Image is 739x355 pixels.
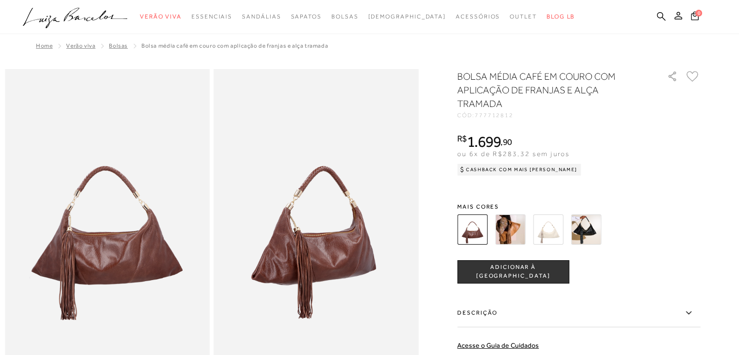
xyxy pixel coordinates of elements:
[475,112,514,119] span: 777712812
[331,8,359,26] a: categoryNavScreenReaderText
[368,8,446,26] a: noSubCategoriesText
[495,214,525,245] img: BOLSA MÉDIA CARAMELO EM COURO COM APLICAÇÃO DE FRANJAS E ALÇA TRAMADA
[291,13,321,20] span: Sapatos
[502,137,512,147] span: 90
[571,214,601,245] img: BOLSA MÉDIA PRETA EM COURO COM APLICAÇÃO DE FRANJAS E ALÇA TRAMADA
[291,8,321,26] a: categoryNavScreenReaderText
[242,8,281,26] a: categoryNavScreenReaderText
[457,204,700,210] span: Mais cores
[456,8,500,26] a: categoryNavScreenReaderText
[510,13,537,20] span: Outlet
[457,214,487,245] img: BOLSA MÉDIA CAFÉ EM COURO COM APLICAÇÃO DE FRANJAS E ALÇA TRAMADA
[467,133,501,150] span: 1.699
[457,150,569,158] span: ou 6x de R$283,32 sem juros
[547,8,575,26] a: BLOG LB
[547,13,575,20] span: BLOG LB
[510,8,537,26] a: categoryNavScreenReaderText
[533,214,563,245] img: BOLSA MÉDIA OFF WHITE EM COURO COM APLICAÇÃO DE FRANJAS E ALÇA TRAMADA
[500,138,512,146] i: ,
[457,70,639,110] h1: BOLSA MÉDIA CAFÉ EM COURO COM APLICAÇÃO DE FRANJAS E ALÇA TRAMADA
[457,341,539,349] a: Acesse o Guia de Cuidados
[457,164,581,176] div: Cashback com Mais [PERSON_NAME]
[191,8,232,26] a: categoryNavScreenReaderText
[457,299,700,327] label: Descrição
[457,112,652,118] div: CÓD:
[242,13,281,20] span: Sandálias
[458,263,568,280] span: ADICIONAR À [GEOGRAPHIC_DATA]
[36,42,52,49] a: Home
[140,8,182,26] a: categoryNavScreenReaderText
[695,10,702,17] span: 0
[331,13,359,20] span: Bolsas
[109,42,128,49] a: Bolsas
[140,13,182,20] span: Verão Viva
[457,260,569,284] button: ADICIONAR À [GEOGRAPHIC_DATA]
[141,42,328,49] span: BOLSA MÉDIA CAFÉ EM COURO COM APLICAÇÃO DE FRANJAS E ALÇA TRAMADA
[456,13,500,20] span: Acessórios
[688,11,702,24] button: 0
[368,13,446,20] span: [DEMOGRAPHIC_DATA]
[457,134,467,143] i: R$
[66,42,95,49] a: Verão Viva
[191,13,232,20] span: Essenciais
